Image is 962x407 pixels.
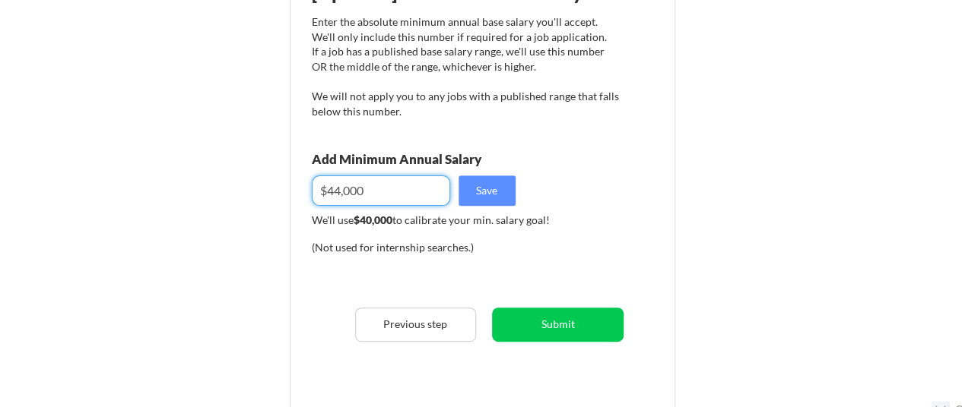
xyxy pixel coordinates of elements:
input: E.g. $100,000 [312,175,450,206]
div: (Not used for internship searches.) [312,240,518,255]
button: Save [459,175,516,206]
strong: $40,000 [354,213,392,226]
button: Submit [492,308,624,342]
div: Enter the absolute minimum annual base salary you'll accept. We'll only include this number if re... [312,14,620,118]
div: Add Minimum Annual Salary [312,153,550,166]
div: We'll use to calibrate your min. salary goal! [312,213,620,228]
button: Previous step [355,308,476,342]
